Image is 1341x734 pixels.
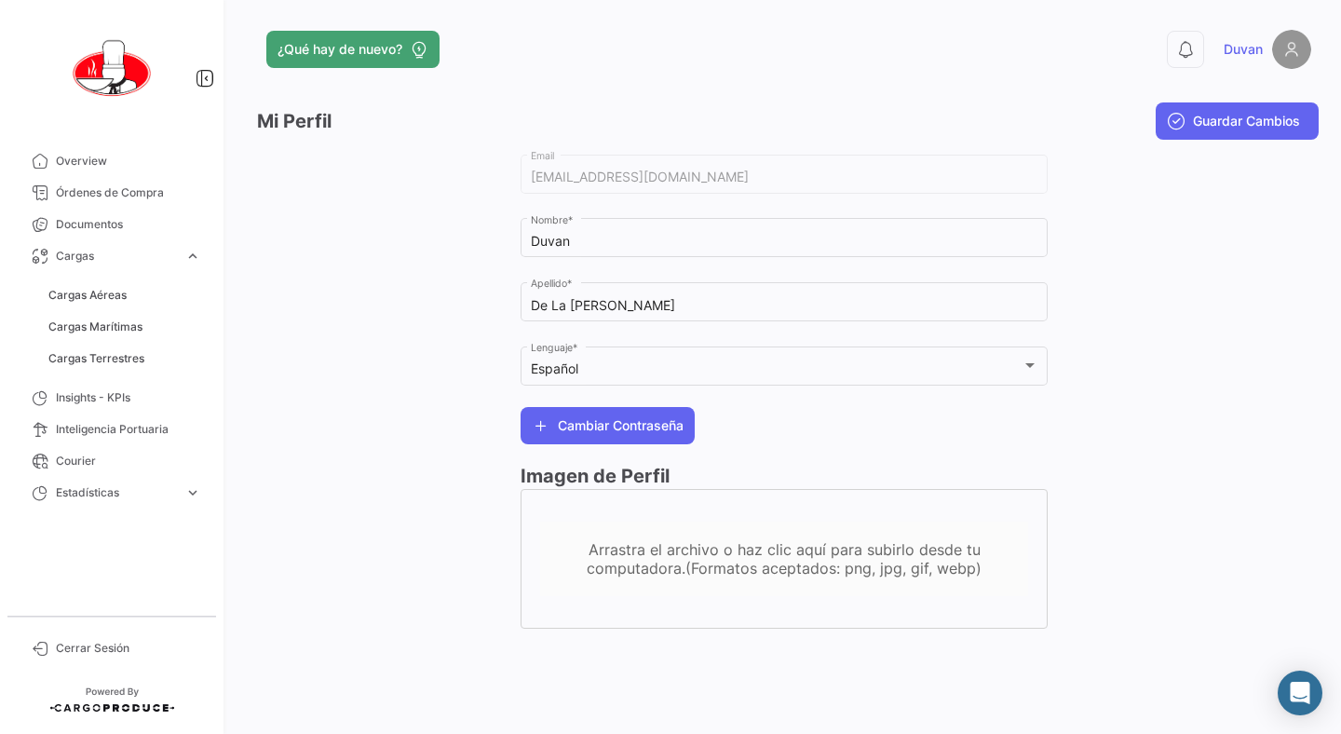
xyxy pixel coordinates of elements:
[56,640,201,657] span: Cerrar Sesión
[1272,30,1311,69] img: placeholder-user.png
[531,360,578,376] mat-select-trigger: Español
[15,382,209,414] a: Insights - KPIs
[278,40,402,59] span: ¿Qué hay de nuevo?
[41,313,209,341] a: Cargas Marítimas
[65,22,158,116] img: 0621d632-ab00-45ba-b411-ac9e9fb3f036.png
[257,108,332,135] h3: Mi Perfil
[184,484,201,501] span: expand_more
[56,389,201,406] span: Insights - KPIs
[1156,102,1319,140] button: Guardar Cambios
[15,145,209,177] a: Overview
[41,281,209,309] a: Cargas Aéreas
[56,421,201,438] span: Inteligencia Portuaria
[48,287,127,304] span: Cargas Aéreas
[266,31,440,68] button: ¿Qué hay de nuevo?
[56,248,177,265] span: Cargas
[15,414,209,445] a: Inteligencia Portuaria
[56,484,177,501] span: Estadísticas
[56,153,201,170] span: Overview
[521,407,695,444] button: Cambiar Contraseña
[56,453,201,469] span: Courier
[1224,40,1263,59] span: Duvan
[15,177,209,209] a: Órdenes de Compra
[48,350,144,367] span: Cargas Terrestres
[521,463,1048,489] h3: Imagen de Perfil
[48,319,142,335] span: Cargas Marítimas
[540,540,1028,578] div: Arrastra el archivo o haz clic aquí para subirlo desde tu computadora.(Formatos aceptados: png, j...
[184,248,201,265] span: expand_more
[15,445,209,477] a: Courier
[558,416,684,435] span: Cambiar Contraseña
[56,216,201,233] span: Documentos
[1278,671,1322,715] div: Abrir Intercom Messenger
[15,209,209,240] a: Documentos
[1193,112,1300,130] span: Guardar Cambios
[41,345,209,373] a: Cargas Terrestres
[56,184,201,201] span: Órdenes de Compra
